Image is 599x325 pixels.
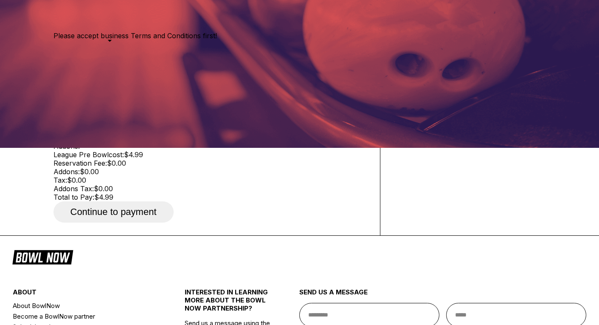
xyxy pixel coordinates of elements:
[80,167,99,176] span: $0.00
[94,193,113,201] span: $4.99
[53,193,94,201] span: Total to Pay:
[299,288,586,303] div: send us a message
[53,184,94,193] span: Addons Tax:
[53,31,217,40] div: Please accept business Terms and Conditions first!
[94,184,113,193] span: $0.00
[53,159,107,167] span: Reservation Fee:
[13,288,156,300] div: about
[13,311,156,322] a: Become a BowlNow partner
[53,167,80,176] span: Addons:
[13,300,156,311] a: About BowlNow
[53,150,124,159] span: League Pre Bowl cost:
[107,159,126,167] span: $0.00
[124,150,143,159] span: $4.99
[67,176,86,184] span: $0.00
[185,288,271,319] div: INTERESTED IN LEARNING MORE ABOUT THE BOWL NOW PARTNERSHIP?
[53,176,67,184] span: Tax:
[53,201,174,223] button: Continue to payment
